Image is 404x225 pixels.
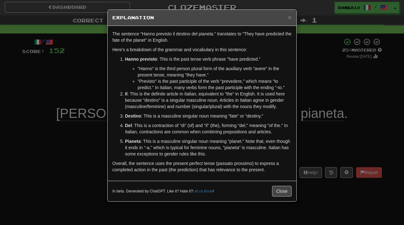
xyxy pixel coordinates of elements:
strong: Pianeta [125,139,141,144]
small: In beta. Generated by ChatGPT. Like it? Hate it? ! [112,189,214,194]
p: : This is the definite article in Italian, equivalent to "the" in English. It is used here becaus... [125,91,292,110]
a: Let us know [193,189,213,193]
strong: Del [125,123,132,128]
button: Close [288,14,292,21]
strong: Destino [125,113,141,119]
strong: Hanno previsto [125,57,157,62]
p: : This is the past tense verb phrase "have predicted." [125,56,292,62]
strong: Il [125,91,128,96]
li: "Previsto" is the past participle of the verb "prevedere," which means "to predict." In Italian, ... [138,78,292,91]
p: The sentence "Hanno previsto il destino del pianeta." translates to "They have predicted the fate... [112,31,292,43]
li: "Hanno" is the third person plural form of the auxiliary verb "avere" in the present tense, meani... [138,65,292,78]
p: Overall, the sentence uses the present perfect tense (passato prossimo) to express a completed ac... [112,160,292,173]
button: Close [272,186,292,197]
p: : This is a masculine singular noun meaning "fate" or "destiny." [125,113,292,119]
h5: Explanation [112,15,292,21]
p: : This is a contraction of "di" (of) and "il" (the), forming "del," meaning "of the." In Italian,... [125,122,292,135]
span: × [288,14,292,21]
p: Here's a breakdown of the grammar and vocabulary in this sentence: [112,46,292,53]
p: : This is a masculine singular noun meaning "planet." Note that, even though it ends in "-a," whi... [125,138,292,157]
